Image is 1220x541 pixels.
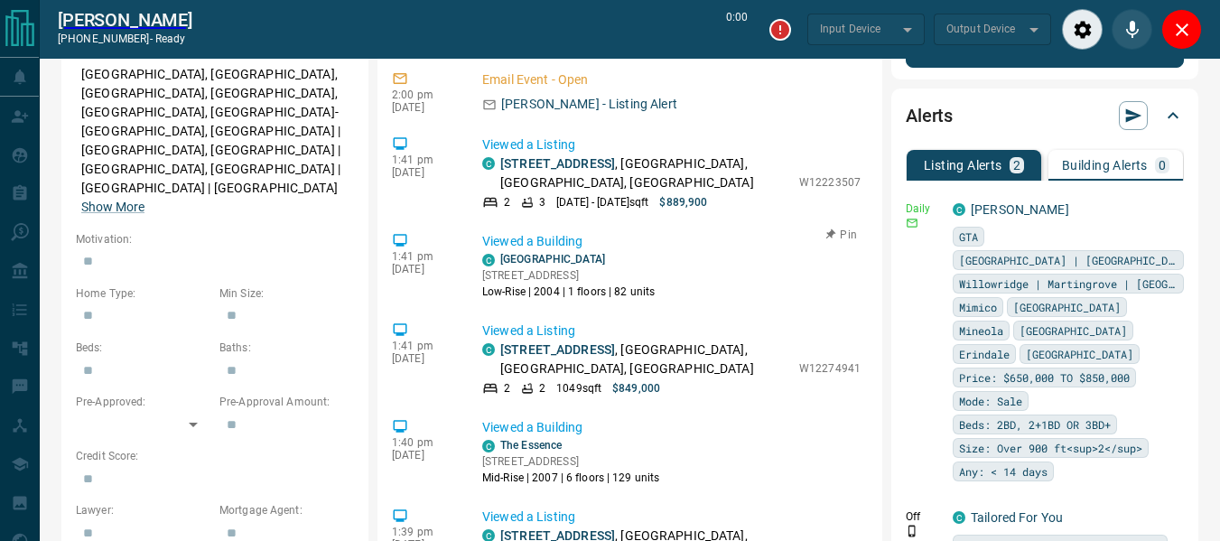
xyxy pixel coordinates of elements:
span: [GEOGRAPHIC_DATA] | [GEOGRAPHIC_DATA] [959,251,1178,269]
div: condos.ca [482,157,495,170]
p: Daily [906,201,942,217]
p: 1:40 pm [392,436,455,449]
p: Listing Alerts [924,159,1002,172]
span: Mimico [959,298,997,316]
h2: Alerts [906,101,953,130]
button: Pin [815,227,868,243]
div: Alerts [906,94,1184,137]
button: Show More [81,198,144,217]
p: 0:00 [726,9,748,50]
span: Mineola [959,322,1003,340]
div: condos.ca [482,343,495,356]
p: Pre-Approved: [76,394,210,410]
p: Beds: [76,340,210,356]
p: W12274941 [799,360,861,377]
p: 2 [504,380,510,396]
span: GTA [959,228,978,246]
div: Mute [1112,9,1152,50]
p: Viewed a Listing [482,508,861,527]
p: Baths: [219,340,354,356]
a: [STREET_ADDRESS] [500,156,615,171]
span: Beds: 2BD, 2+1BD OR 3BD+ [959,415,1111,434]
p: [PHONE_NUMBER] - [58,31,192,47]
p: [GEOGRAPHIC_DATA], [GEOGRAPHIC_DATA], [GEOGRAPHIC_DATA], [GEOGRAPHIC_DATA], [GEOGRAPHIC_DATA], [G... [76,60,354,222]
p: [DATE] [392,449,455,462]
p: 2 [1013,159,1020,172]
p: Viewed a Listing [482,135,861,154]
p: [DATE] [392,101,455,114]
p: [STREET_ADDRESS] [482,267,655,284]
p: , [GEOGRAPHIC_DATA], [GEOGRAPHIC_DATA], [GEOGRAPHIC_DATA] [500,154,790,192]
div: condos.ca [482,254,495,266]
p: Viewed a Listing [482,322,861,340]
p: Mid-Rise | 2007 | 6 floors | 129 units [482,470,659,486]
p: Home Type: [76,285,210,302]
span: [GEOGRAPHIC_DATA] [1020,322,1127,340]
svg: Push Notification Only [906,525,918,537]
p: $889,900 [659,194,707,210]
a: Tailored For You [971,510,1063,525]
span: Willowridge | Martingrove | [GEOGRAPHIC_DATA] [959,275,1178,293]
span: [GEOGRAPHIC_DATA] [1013,298,1121,316]
p: [DATE] [392,352,455,365]
span: Size: Over 900 ft<sup>2</sup> [959,439,1142,457]
p: Low-Rise | 2004 | 1 floors | 82 units [482,284,655,300]
div: Close [1161,9,1202,50]
a: [PERSON_NAME] [58,9,192,31]
p: Credit Score: [76,448,354,464]
svg: Email [906,217,918,229]
p: Pre-Approval Amount: [219,394,354,410]
p: 1:41 pm [392,250,455,263]
p: , [GEOGRAPHIC_DATA], [GEOGRAPHIC_DATA], [GEOGRAPHIC_DATA] [500,340,790,378]
p: Viewed a Building [482,418,861,437]
p: Viewed a Building [482,232,861,251]
a: [GEOGRAPHIC_DATA] [500,253,605,266]
p: Off [906,508,942,525]
p: [DATE] - [DATE] sqft [556,194,648,210]
p: 1049 sqft [556,380,601,396]
p: $849,000 [612,380,660,396]
span: Any: < 14 days [959,462,1048,480]
p: 3 [539,194,545,210]
p: Lawyer: [76,502,210,518]
a: [STREET_ADDRESS] [500,342,615,357]
p: [DATE] [392,166,455,179]
p: [DATE] [392,263,455,275]
div: Audio Settings [1062,9,1103,50]
div: condos.ca [953,511,965,524]
span: Price: $650,000 TO $850,000 [959,368,1130,387]
a: [PERSON_NAME] [971,202,1069,217]
p: W12223507 [799,174,861,191]
div: condos.ca [953,203,965,216]
p: Mortgage Agent: [219,502,354,518]
div: condos.ca [482,440,495,452]
p: [PERSON_NAME] - Listing Alert [501,95,677,114]
p: Min Size: [219,285,354,302]
a: The Essence [500,439,562,452]
p: 1:39 pm [392,526,455,538]
span: Erindale [959,345,1010,363]
span: Mode: Sale [959,392,1022,410]
p: 0 [1159,159,1166,172]
p: Motivation: [76,231,354,247]
p: 1:41 pm [392,154,455,166]
p: Email Event - Open [482,70,861,89]
p: 2 [539,380,545,396]
span: [GEOGRAPHIC_DATA] [1026,345,1133,363]
p: Building Alerts [1062,159,1148,172]
p: [STREET_ADDRESS] [482,453,659,470]
p: 1:41 pm [392,340,455,352]
span: ready [155,33,186,45]
p: 2:00 pm [392,89,455,101]
p: 2 [504,194,510,210]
